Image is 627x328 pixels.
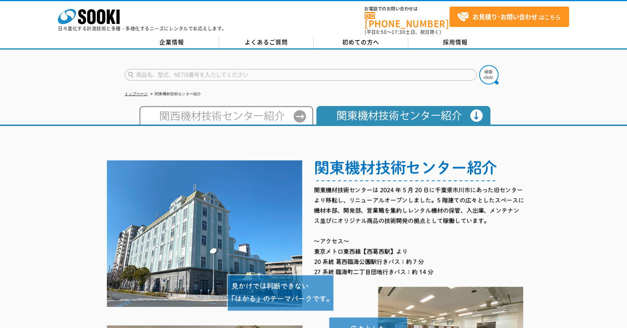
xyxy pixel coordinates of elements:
[365,7,450,11] span: お電話でのお問い合わせは
[125,69,477,81] input: 商品名、型式、NETIS番号を入力してください
[314,37,408,48] a: 初めての方へ
[365,12,450,28] a: [PHONE_NUMBER]
[376,29,387,35] span: 8:50
[219,37,314,48] a: よくあるご質問
[313,106,491,124] img: 関東機材技術センター紹介
[450,7,569,27] a: お見積り･お問い合わせはこちら
[479,65,499,84] img: btn_search.png
[136,117,313,123] a: 西日本テクニカルセンター紹介
[473,12,537,21] strong: お見積り･お問い合わせ
[313,117,491,123] a: 関東機材技術センター紹介
[125,92,148,96] a: トップページ
[408,37,503,48] a: 採用情報
[342,38,379,46] span: 初めての方へ
[58,26,227,31] p: 日々進化する計測技術と多種・多様化するニーズにレンタルでお応えします。
[125,37,219,48] a: 企業情報
[149,90,201,98] li: 関東機材技術センター紹介
[457,11,561,23] span: はこちら
[365,29,441,35] span: (平日 ～ 土日、祝日除く)
[392,29,406,35] span: 17:30
[136,106,313,124] img: 西日本テクニカルセンター紹介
